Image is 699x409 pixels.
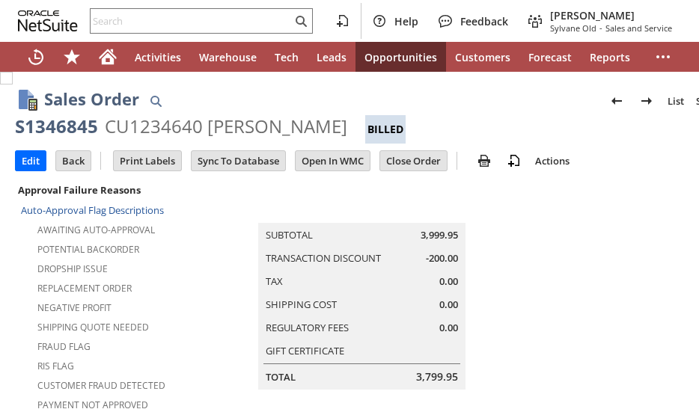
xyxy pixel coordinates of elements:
span: Warehouse [199,50,257,64]
a: Replacement Order [37,282,132,295]
span: Customers [455,50,510,64]
input: Search [91,12,292,30]
a: Opportunities [355,42,446,72]
a: Home [90,42,126,72]
div: CU1234640 [PERSON_NAME] [105,114,347,138]
svg: Recent Records [27,48,45,66]
a: Subtotal [266,228,313,242]
img: print.svg [475,152,493,170]
a: Customer Fraud Detected [37,379,165,392]
a: Reports [581,42,639,72]
a: Transaction Discount [266,251,381,265]
h1: Sales Order [44,87,139,111]
img: add-record.svg [505,152,523,170]
input: Print Labels [114,151,181,170]
a: Forecast [519,42,581,72]
a: Dropship Issue [37,262,108,275]
span: 0.00 [439,298,458,312]
span: - [599,22,602,34]
div: Billed [365,115,406,144]
span: [PERSON_NAME] [550,8,672,22]
a: Shipping Quote Needed [37,321,149,333]
img: Next [638,92,656,110]
a: Shipping Cost [266,298,337,311]
a: List [662,89,690,113]
a: Regulatory Fees [266,321,349,334]
a: Total [266,370,296,384]
input: Open In WMC [296,151,370,170]
svg: Search [292,12,310,30]
span: Opportunities [364,50,437,64]
span: Activities [135,50,181,64]
span: 3,999.95 [421,228,458,242]
svg: Home [99,48,117,66]
input: Close Order [380,151,447,170]
input: Back [56,151,91,170]
span: 0.00 [439,274,458,289]
span: 3,799.95 [416,369,458,384]
a: Warehouse [190,42,266,72]
a: Actions [529,154,576,167]
div: More menus [645,42,681,72]
span: -200.00 [426,251,458,265]
a: Leads [308,42,355,72]
div: Approval Failure Reasons [15,180,173,200]
a: Negative Profit [37,301,112,314]
span: Leads [317,50,347,64]
a: Activities [126,42,190,72]
a: Tech [266,42,308,72]
a: Gift Certificate [266,344,344,357]
div: S1346845 [15,114,98,138]
a: Auto-Approval Flag Descriptions [21,203,164,217]
span: Forecast [528,50,572,64]
span: Tech [275,50,299,64]
span: Reports [590,50,630,64]
input: Sync To Database [192,151,285,170]
a: Tax [266,274,283,288]
a: Recent Records [18,42,54,72]
caption: Summary [258,199,466,223]
img: Quick Find [147,92,165,110]
a: Awaiting Auto-Approval [37,224,155,236]
span: Sales and Service [605,22,672,34]
a: Potential Backorder [37,243,139,256]
svg: Shortcuts [63,48,81,66]
span: 0.00 [439,321,458,335]
span: Sylvane Old [550,22,596,34]
input: Edit [16,151,46,170]
a: Customers [446,42,519,72]
div: Shortcuts [54,42,90,72]
a: Fraud Flag [37,340,91,353]
svg: logo [18,10,78,31]
span: Feedback [460,14,508,28]
img: Previous [608,92,626,110]
span: Help [394,14,418,28]
a: RIS flag [37,360,74,372]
